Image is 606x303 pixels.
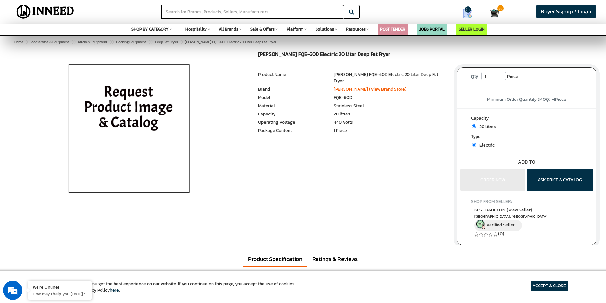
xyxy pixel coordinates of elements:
[287,26,303,32] span: Platform
[334,111,447,117] li: 20 litres
[77,38,108,46] a: Kitchen Equipment
[33,291,87,297] p: How may I help you today?
[308,252,362,266] a: Ratings & Reviews
[471,199,582,204] h4: SHOP FROM SELLER:
[155,39,178,45] span: Deep Fat Fryer
[315,111,334,117] li: :
[315,119,334,126] li: :
[476,142,495,148] span: Electric
[507,72,518,81] span: Piece
[334,119,447,126] li: 440 Volts
[243,252,307,267] a: Product Specification
[185,26,207,32] span: Hospitality
[334,94,447,101] li: FQE-60D
[334,86,407,93] a: [PERSON_NAME] (View Brand Store)
[30,39,69,45] span: Foodservice & Equipment
[109,38,113,46] span: >
[28,39,276,45] span: [PERSON_NAME] FQE-60D Electric 20 Liter Deep Fat Fryer
[258,94,315,101] li: Model
[554,96,555,103] span: 1
[334,72,447,84] li: [PERSON_NAME] FQE-60D Electric 20 Liter Deep Fat Fryer
[78,39,107,45] span: Kitchen Equipment
[116,39,146,45] span: Cooking Equipment
[380,26,405,32] a: POST TENDER
[490,6,496,20] a: Cart 0
[531,281,568,291] article: ACCEPT & CLOSE
[334,127,447,134] li: 1 Piece
[219,26,238,32] span: All Brands
[154,38,179,46] a: Deep Fat Fryer
[258,86,315,93] li: Brand
[474,214,579,219] span: East Delhi
[258,52,447,59] h1: [PERSON_NAME] FQE-60D Electric 20 Liter Deep Fat Fryer
[471,134,582,141] label: Type
[486,222,515,228] span: Verified Seller
[11,4,80,20] img: Inneed.Market
[315,94,334,101] li: :
[334,103,447,109] li: Stainless Steel
[474,207,532,213] span: KLS TRADECOM
[487,96,566,103] span: Minimum Order Quantity (MOQ) = Piece
[315,103,334,109] li: :
[498,231,504,237] a: (0)
[346,26,366,32] span: Resources
[28,38,70,46] a: Foodservice & Equipment
[315,86,334,93] li: :
[490,9,499,18] img: Cart
[38,281,296,293] article: We use cookies to ensure you get the best experience on our website. If you continue on this page...
[541,8,591,16] span: Buyer Signup / Login
[527,169,593,191] button: ASK PRICE & CATALOG
[13,38,24,46] a: Home
[180,38,184,46] span: >
[148,38,151,46] span: >
[33,284,87,290] div: We're Online!
[468,72,481,81] label: Qty
[258,119,315,126] li: Operating Voltage
[55,52,203,210] img: MARENO FQE-60D Electric 20 Liter Deep Fat Fryer
[250,26,275,32] span: Sale & Offers
[258,72,315,78] li: Product Name
[450,6,490,21] a: my Quotes
[463,9,472,18] img: Show My Quotes
[474,207,579,231] a: KLS TRADECOM (View Seller) [GEOGRAPHIC_DATA], [GEOGRAPHIC_DATA] Verified Seller
[25,39,27,45] span: >
[315,72,334,78] li: :
[258,127,315,134] li: Package Content
[131,26,169,32] span: SHOP BY CATEGORY
[71,38,74,46] span: >
[161,5,344,19] input: Search for Brands, Products, Sellers, Manufacturers...
[497,5,504,11] span: 0
[419,26,445,32] a: JOBS PORTAL
[258,103,315,109] li: Material
[459,26,485,32] a: SELLER LOGIN
[471,115,582,123] label: Capacity
[476,220,485,229] img: inneed-verified-seller-icon.png
[316,26,334,32] span: Solutions
[258,111,315,117] li: Capacity
[110,287,119,293] a: here
[315,127,334,134] li: :
[476,123,496,130] span: 20 litres
[115,38,147,46] a: Cooking Equipment
[457,158,596,166] div: ADD TO
[536,5,596,18] a: Buyer Signup / Login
